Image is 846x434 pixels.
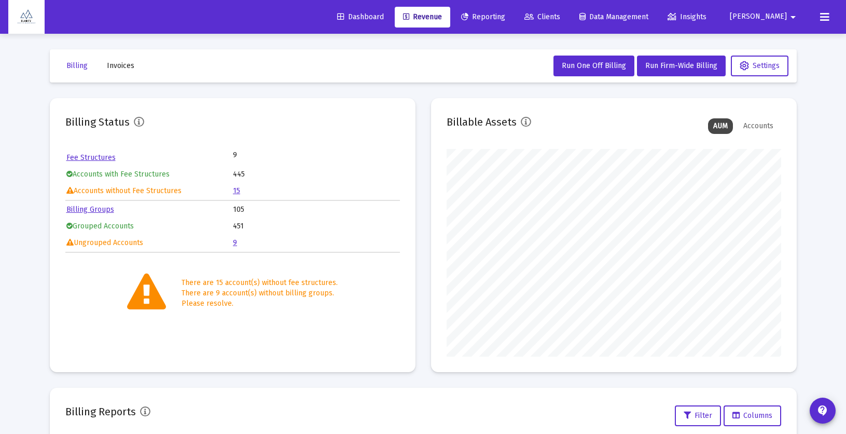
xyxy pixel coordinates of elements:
button: Settings [731,56,788,76]
h2: Billing Status [65,114,130,130]
span: Run One Off Billing [562,61,626,70]
div: There are 15 account(s) without fee structures. [182,278,338,288]
span: Revenue [403,12,442,21]
td: 445 [233,167,399,182]
a: Reporting [453,7,514,28]
button: Billing [58,56,96,76]
td: Ungrouped Accounts [66,235,232,251]
span: Data Management [579,12,648,21]
a: 15 [233,186,240,195]
a: Fee Structures [66,153,116,162]
a: Data Management [571,7,657,28]
span: Invoices [107,61,134,70]
a: 9 [233,238,237,247]
button: Filter [675,405,721,426]
span: Dashboard [337,12,384,21]
td: 451 [233,219,399,234]
td: 9 [233,150,316,160]
mat-icon: arrow_drop_down [787,7,799,28]
a: Dashboard [329,7,392,28]
span: Insights [668,12,706,21]
span: Reporting [461,12,505,21]
span: Billing [66,61,88,70]
a: Insights [659,7,715,28]
button: Invoices [99,56,143,76]
div: Please resolve. [182,299,338,309]
span: Settings [740,61,780,70]
span: Columns [732,411,772,420]
button: Run Firm-Wide Billing [637,56,726,76]
span: Clients [524,12,560,21]
td: Accounts without Fee Structures [66,183,232,199]
button: Run One Off Billing [553,56,634,76]
td: 105 [233,202,399,218]
span: [PERSON_NAME] [730,12,787,21]
span: Filter [684,411,712,420]
h2: Billing Reports [65,403,136,420]
div: AUM [708,118,733,134]
a: Revenue [395,7,450,28]
h2: Billable Assets [447,114,517,130]
img: Dashboard [16,7,37,28]
button: [PERSON_NAME] [717,6,812,27]
div: There are 9 account(s) without billing groups. [182,288,338,299]
span: Run Firm-Wide Billing [645,61,717,70]
div: Accounts [738,118,779,134]
td: Grouped Accounts [66,219,232,234]
a: Billing Groups [66,205,114,214]
td: Accounts with Fee Structures [66,167,232,182]
a: Clients [516,7,568,28]
button: Columns [724,405,781,426]
mat-icon: contact_support [816,404,829,417]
